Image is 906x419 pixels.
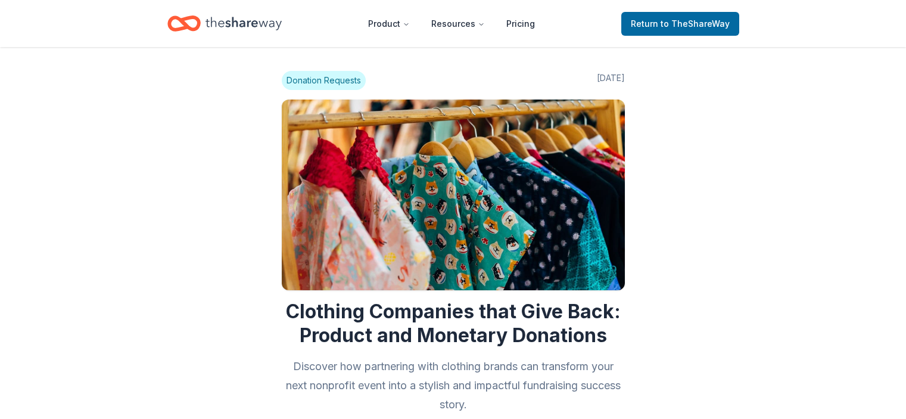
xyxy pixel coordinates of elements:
[359,12,419,36] button: Product
[422,12,494,36] button: Resources
[282,300,625,347] h1: Clothing Companies that Give Back: Product and Monetary Donations
[282,357,625,414] h2: Discover how partnering with clothing brands can transform your next nonprofit event into a styli...
[282,71,366,90] span: Donation Requests
[359,10,544,38] nav: Main
[282,100,625,290] img: Image for Clothing Companies that Give Back: Product and Monetary Donations
[661,18,730,29] span: to TheShareWay
[621,12,739,36] a: Returnto TheShareWay
[497,12,544,36] a: Pricing
[597,71,625,90] span: [DATE]
[167,10,282,38] a: Home
[631,17,730,31] span: Return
